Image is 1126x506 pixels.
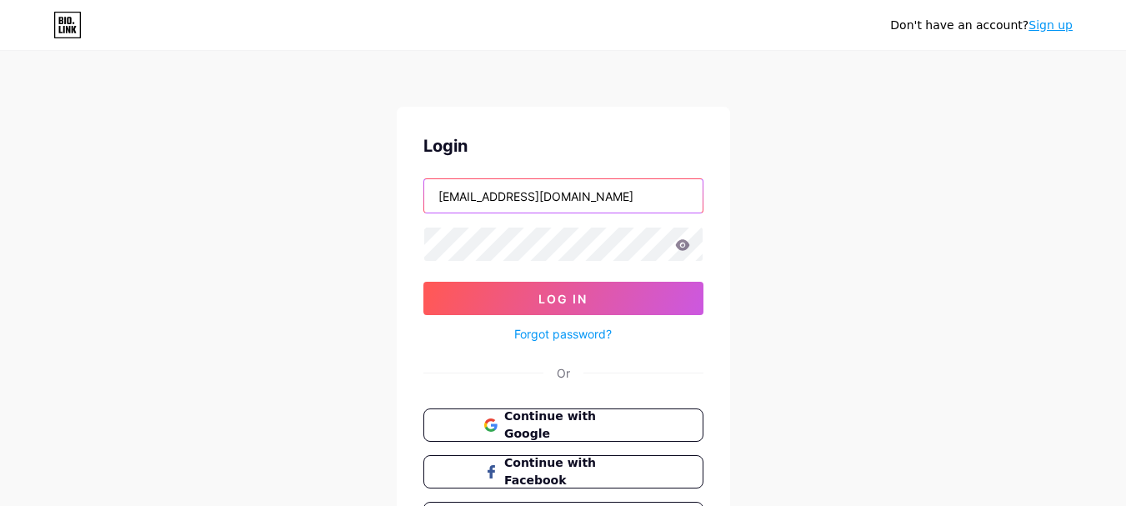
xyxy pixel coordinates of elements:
img: tab_domain_overview_orange.svg [45,97,58,110]
img: tab_keywords_by_traffic_grey.svg [166,97,179,110]
button: Log In [423,282,703,315]
span: Continue with Google [504,408,642,443]
div: Don't have an account? [890,17,1073,34]
div: Domain: [DOMAIN_NAME] [43,43,183,57]
img: logo_orange.svg [27,27,40,40]
span: Continue with Facebook [504,454,642,489]
span: Log In [538,292,588,306]
img: website_grey.svg [27,43,40,57]
div: Keywords by Traffic [184,98,281,109]
a: Forgot password? [514,325,612,343]
button: Continue with Google [423,408,703,442]
button: Continue with Facebook [423,455,703,488]
div: Domain Overview [63,98,149,109]
a: Sign up [1028,18,1073,32]
div: Or [557,364,570,382]
div: v 4.0.25 [47,27,82,40]
div: Login [423,133,703,158]
input: Username [424,179,703,213]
